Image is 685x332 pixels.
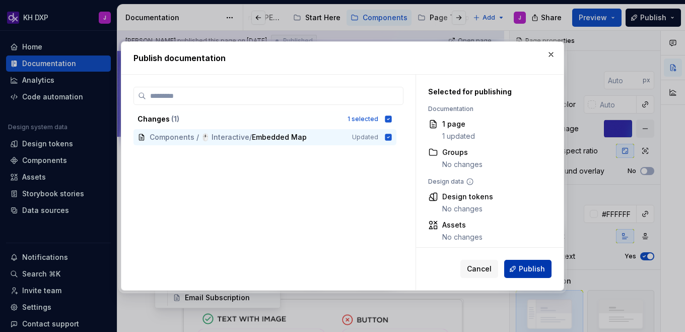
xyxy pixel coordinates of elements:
div: Design tokens [442,192,493,202]
div: No changes [442,159,483,170]
span: Updated [352,133,378,141]
span: Components / 🖱️ Interactive [150,132,249,142]
span: Publish [519,264,545,274]
div: Groups [442,147,483,157]
button: Cancel [460,260,498,278]
div: No changes [442,204,493,214]
div: 1 page [442,119,475,129]
span: / [249,132,252,142]
div: 1 selected [348,115,378,123]
button: Publish [504,260,552,278]
span: Cancel [467,264,492,274]
h2: Publish documentation [133,52,552,64]
span: Embedded Map [252,132,307,142]
div: Selected for publishing [428,87,546,97]
div: Design data [428,178,546,186]
div: 1 updated [442,131,475,141]
div: Documentation [428,105,546,113]
div: No changes [442,232,483,242]
span: ( 1 ) [171,115,179,123]
div: Changes [138,114,341,124]
div: Assets [442,220,483,230]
